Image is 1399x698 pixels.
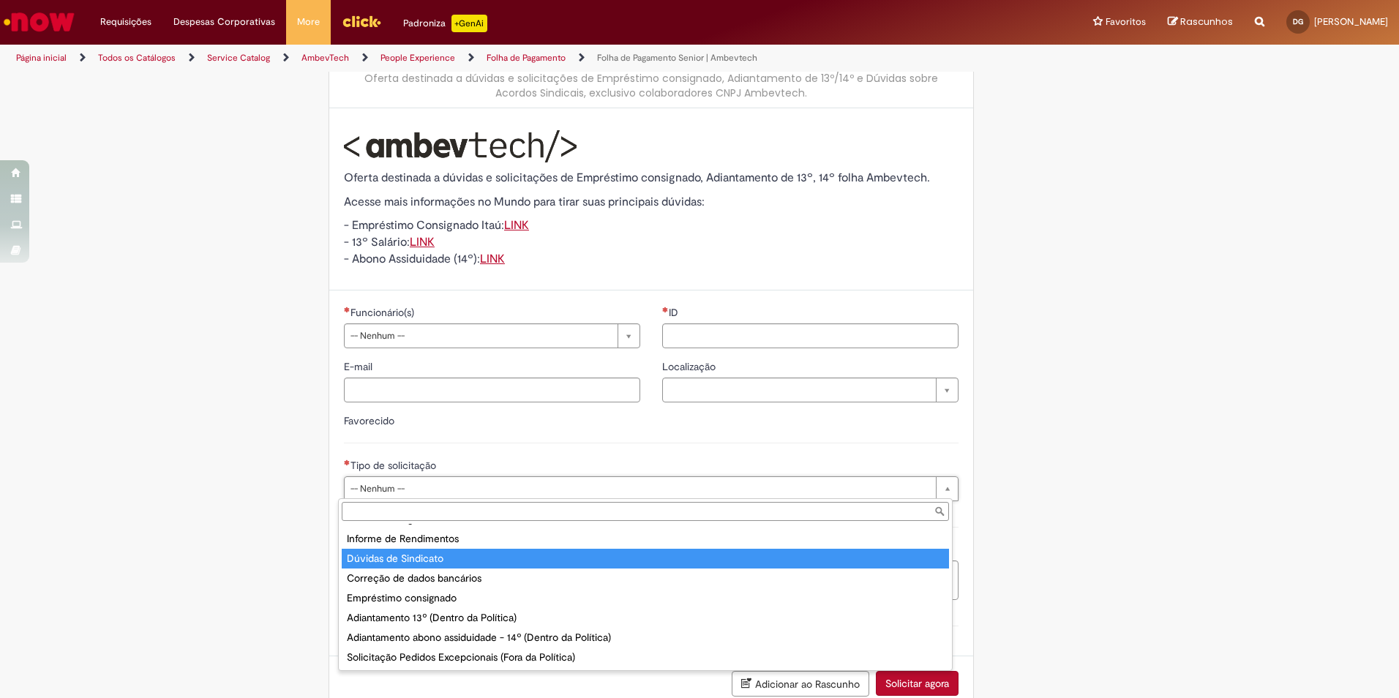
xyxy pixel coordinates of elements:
div: Adiantamento abono assiduidade - 14º (Dentro da Política) [342,628,949,648]
div: Dúvidas de Sindicato [342,549,949,568]
div: Correção de dados bancários [342,568,949,588]
div: Empréstimo consignado [342,588,949,608]
ul: Tipo de solicitação [339,524,952,670]
div: Informe de Rendimentos [342,529,949,549]
div: Solicitação Pedidos Excepcionais (Fora da Política) [342,648,949,667]
div: Adiantamento 13º (Dentro da Política) [342,608,949,628]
